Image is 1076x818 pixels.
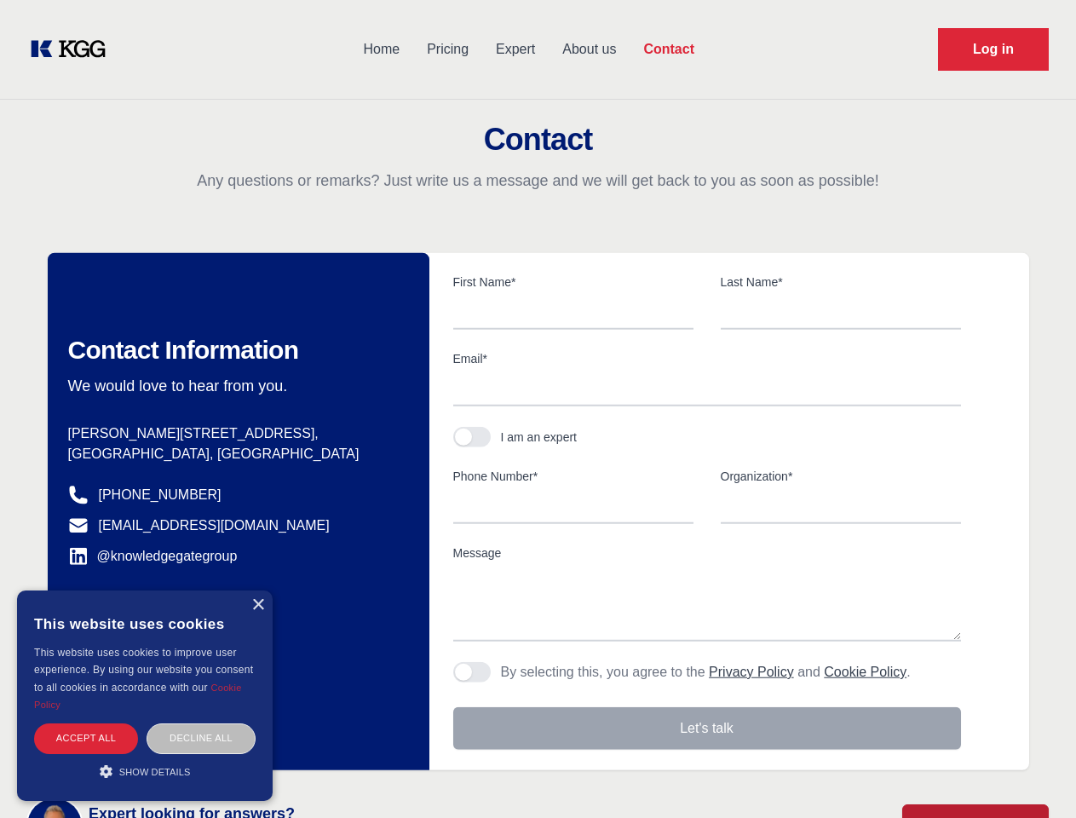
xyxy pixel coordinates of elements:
[549,27,630,72] a: About us
[721,468,961,485] label: Organization*
[20,170,1056,191] p: Any questions or remarks? Just write us a message and we will get back to you as soon as possible!
[34,723,138,753] div: Accept all
[251,599,264,612] div: Close
[68,546,238,567] a: @knowledgegategroup
[453,468,693,485] label: Phone Number*
[938,28,1049,71] a: Request Demo
[453,350,961,367] label: Email*
[34,763,256,780] div: Show details
[34,647,253,694] span: This website uses cookies to improve user experience. By using our website you consent to all coo...
[99,485,222,505] a: [PHONE_NUMBER]
[453,274,693,291] label: First Name*
[68,444,402,464] p: [GEOGRAPHIC_DATA], [GEOGRAPHIC_DATA]
[453,707,961,750] button: Let's talk
[27,36,119,63] a: KOL Knowledge Platform: Talk to Key External Experts (KEE)
[501,662,911,683] p: By selecting this, you agree to the and .
[68,376,402,396] p: We would love to hear from you.
[991,736,1076,818] iframe: Chat Widget
[413,27,482,72] a: Pricing
[453,544,961,562] label: Message
[630,27,708,72] a: Contact
[709,665,794,679] a: Privacy Policy
[721,274,961,291] label: Last Name*
[20,123,1056,157] h2: Contact
[34,683,242,710] a: Cookie Policy
[68,423,402,444] p: [PERSON_NAME][STREET_ADDRESS],
[34,603,256,644] div: This website uses cookies
[482,27,549,72] a: Expert
[349,27,413,72] a: Home
[501,429,578,446] div: I am an expert
[824,665,906,679] a: Cookie Policy
[68,335,402,366] h2: Contact Information
[147,723,256,753] div: Decline all
[99,516,330,536] a: [EMAIL_ADDRESS][DOMAIN_NAME]
[119,767,191,777] span: Show details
